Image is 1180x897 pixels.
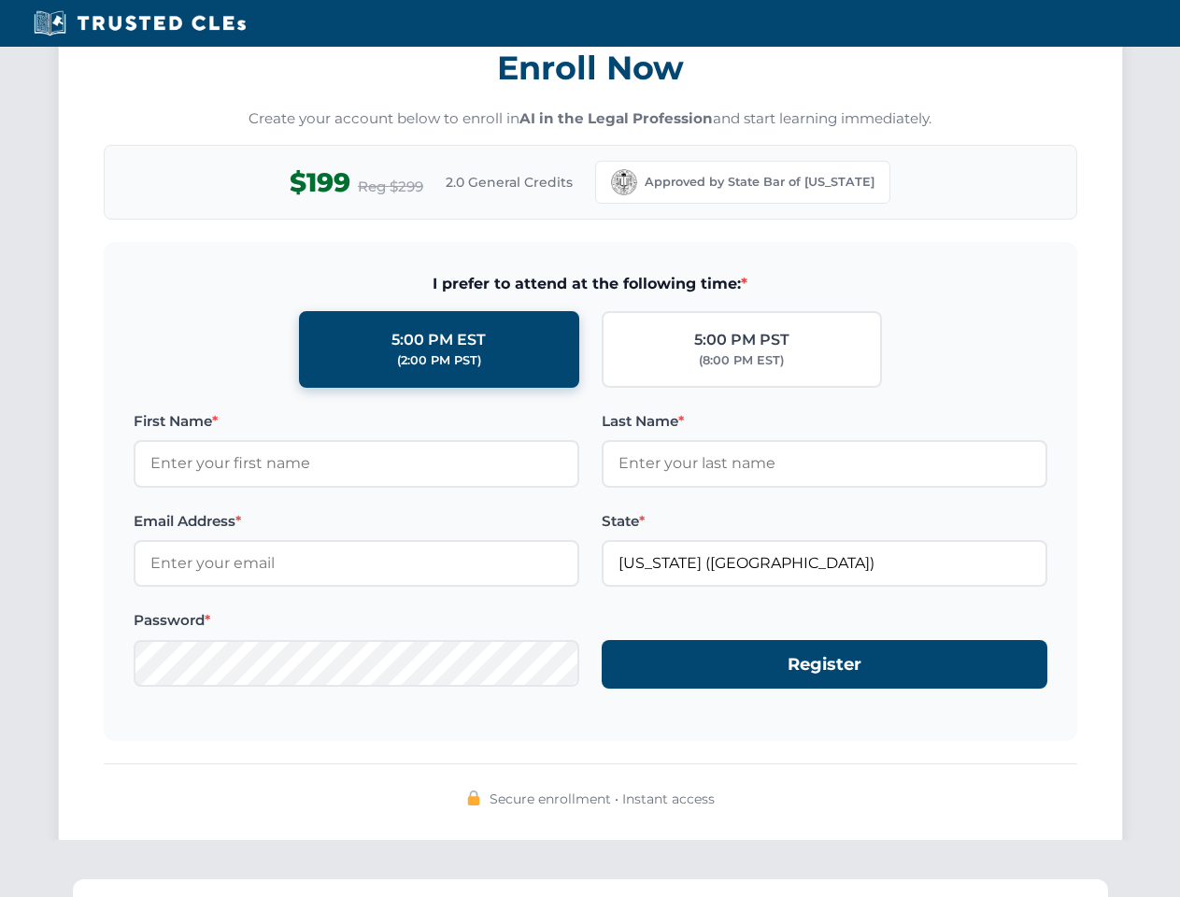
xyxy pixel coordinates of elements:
[602,540,1047,587] input: California (CA)
[645,173,874,192] span: Approved by State Bar of [US_STATE]
[466,790,481,805] img: 🔒
[104,38,1077,97] h3: Enroll Now
[104,108,1077,130] p: Create your account below to enroll in and start learning immediately.
[397,351,481,370] div: (2:00 PM PST)
[611,169,637,195] img: California Bar
[694,328,789,352] div: 5:00 PM PST
[391,328,486,352] div: 5:00 PM EST
[602,440,1047,487] input: Enter your last name
[134,540,579,587] input: Enter your email
[699,351,784,370] div: (8:00 PM EST)
[602,510,1047,533] label: State
[602,640,1047,690] button: Register
[134,410,579,433] label: First Name
[134,272,1047,296] span: I prefer to attend at the following time:
[446,172,573,192] span: 2.0 General Credits
[519,109,713,127] strong: AI in the Legal Profession
[134,609,579,632] label: Password
[290,162,350,204] span: $199
[134,510,579,533] label: Email Address
[28,9,251,37] img: Trusted CLEs
[602,410,1047,433] label: Last Name
[358,176,423,198] span: Reg $299
[134,440,579,487] input: Enter your first name
[490,789,715,809] span: Secure enrollment • Instant access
